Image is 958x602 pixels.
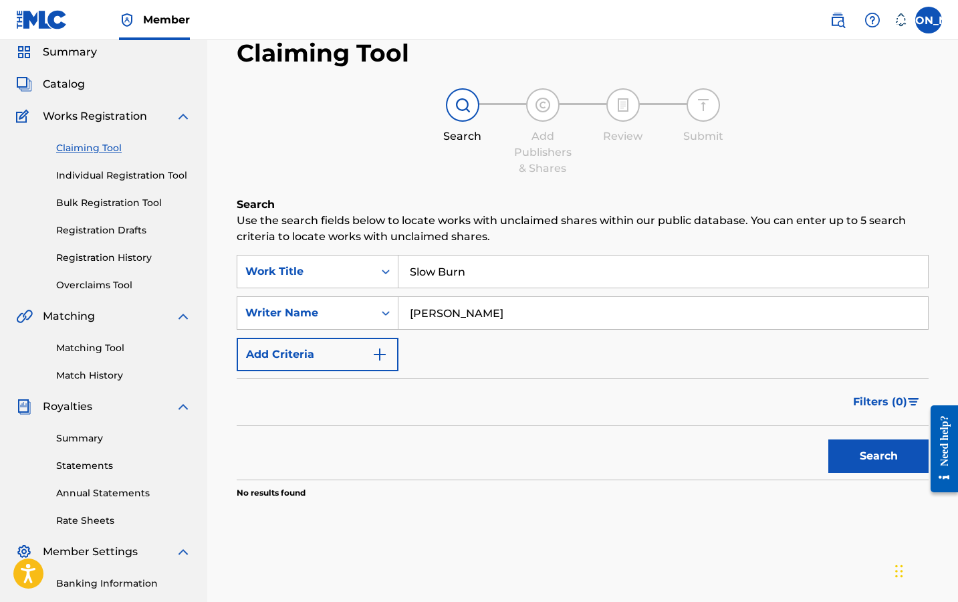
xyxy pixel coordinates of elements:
img: Matching [16,308,33,324]
a: Summary [56,431,191,445]
img: expand [175,108,191,124]
form: Search Form [237,255,929,480]
img: Summary [16,44,32,60]
a: SummarySummary [16,44,97,60]
div: Submit [670,128,737,144]
div: Work Title [245,264,366,280]
img: step indicator icon for Submit [695,97,711,113]
div: Writer Name [245,305,366,321]
a: Matching Tool [56,341,191,355]
span: Member Settings [43,544,138,560]
a: Bulk Registration Tool [56,196,191,210]
img: 9d2ae6d4665cec9f34b9.svg [372,346,388,363]
p: Use the search fields below to locate works with unclaimed shares within our public database. You... [237,213,929,245]
button: Add Criteria [237,338,398,371]
span: Summary [43,44,97,60]
a: Individual Registration Tool [56,169,191,183]
p: No results found [237,487,306,499]
span: Member [143,12,190,27]
img: Member Settings [16,544,32,560]
span: Royalties [43,399,92,415]
a: CatalogCatalog [16,76,85,92]
iframe: Resource Center [921,395,958,503]
a: Match History [56,369,191,383]
img: step indicator icon for Add Publishers & Shares [535,97,551,113]
span: Works Registration [43,108,147,124]
button: Search [828,439,929,473]
div: Search [429,128,496,144]
img: Catalog [16,76,32,92]
div: Add Publishers & Shares [509,128,576,177]
h6: Search [237,197,929,213]
img: step indicator icon for Review [615,97,631,113]
h2: Claiming Tool [237,38,409,68]
div: Drag [895,551,903,591]
a: Banking Information [56,577,191,591]
a: Overclaims Tool [56,278,191,292]
img: expand [175,544,191,560]
span: Filters ( 0 ) [853,394,907,410]
img: step indicator icon for Search [455,97,471,113]
a: Annual Statements [56,486,191,500]
a: Statements [56,459,191,473]
img: Top Rightsholder [119,12,135,28]
div: Review [590,128,656,144]
a: Rate Sheets [56,514,191,528]
iframe: Chat Widget [891,538,958,602]
button: Filters (0) [845,385,929,419]
span: Matching [43,308,95,324]
a: Registration History [56,251,191,265]
span: Catalog [43,76,85,92]
img: Works Registration [16,108,33,124]
img: expand [175,399,191,415]
img: search [830,12,846,28]
a: Public Search [824,7,851,33]
div: Help [859,7,886,33]
img: MLC Logo [16,10,68,29]
img: help [864,12,880,28]
a: Claiming Tool [56,141,191,155]
img: expand [175,308,191,324]
img: Royalties [16,399,32,415]
a: Registration Drafts [56,223,191,237]
div: User Menu [915,7,942,33]
img: filter [908,398,919,406]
